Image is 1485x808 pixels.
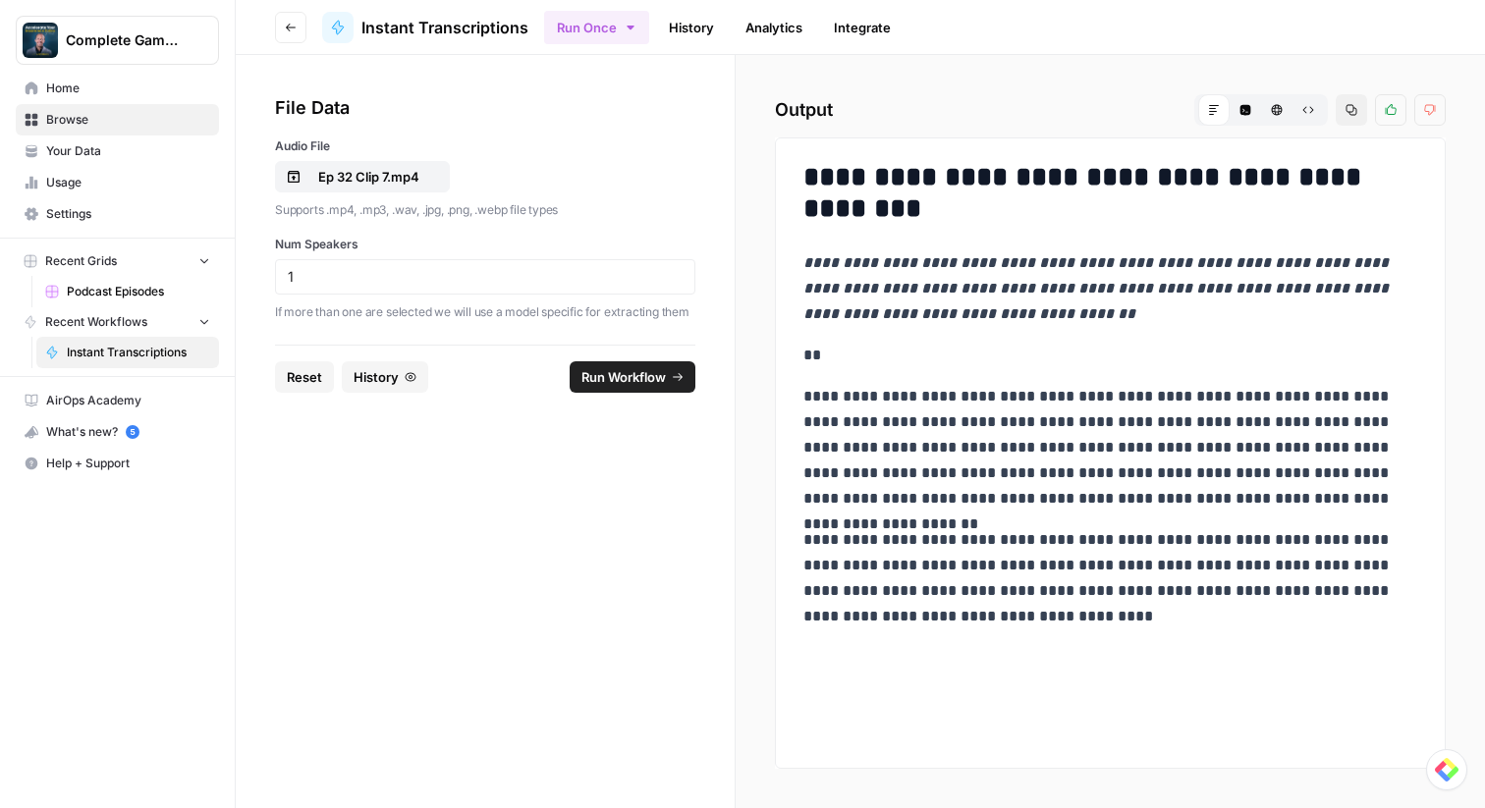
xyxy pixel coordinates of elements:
span: Settings [46,205,210,223]
button: Help + Support [16,448,219,479]
span: Your Data [46,142,210,160]
button: Run Once [544,11,649,44]
a: Integrate [822,12,903,43]
a: AirOps Academy [16,385,219,416]
input: 1 [288,268,683,286]
span: Instant Transcriptions [361,16,528,39]
h2: Output [775,94,1446,126]
a: Analytics [734,12,814,43]
button: Recent Grids [16,246,219,276]
a: Your Data [16,135,219,167]
a: 5 [126,425,139,439]
p: Ep 32 Clip 7.mp4 [305,167,431,187]
span: Help + Support [46,455,210,472]
a: Instant Transcriptions [322,12,528,43]
a: Browse [16,104,219,135]
label: Num Speakers [275,236,695,253]
p: If more than one are selected we will use a model specific for extracting them [275,302,695,322]
span: Podcast Episodes [67,283,210,300]
a: Podcast Episodes [36,276,219,307]
div: What's new? [17,417,218,447]
button: What's new? 5 [16,416,219,448]
button: Reset [275,361,334,393]
span: Home [46,80,210,97]
label: Audio File [275,137,695,155]
button: History [342,361,428,393]
span: Recent Grids [45,252,117,270]
span: Instant Transcriptions [67,344,210,361]
span: Usage [46,174,210,191]
img: Complete Game Consulting Logo [23,23,58,58]
span: Complete Game Consulting [66,30,185,50]
a: Home [16,73,219,104]
button: Recent Workflows [16,307,219,337]
button: Run Workflow [570,361,695,393]
span: AirOps Academy [46,392,210,409]
text: 5 [130,427,135,437]
button: Ep 32 Clip 7.mp4 [275,161,450,192]
button: Workspace: Complete Game Consulting [16,16,219,65]
a: Usage [16,167,219,198]
a: Settings [16,198,219,230]
div: File Data [275,94,695,122]
span: Browse [46,111,210,129]
span: Run Workflow [581,367,666,387]
span: Recent Workflows [45,313,147,331]
span: Reset [287,367,322,387]
p: Supports .mp4, .mp3, .wav, .jpg, .png, .webp file types [275,200,695,220]
span: History [354,367,399,387]
a: Instant Transcriptions [36,337,219,368]
a: History [657,12,726,43]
